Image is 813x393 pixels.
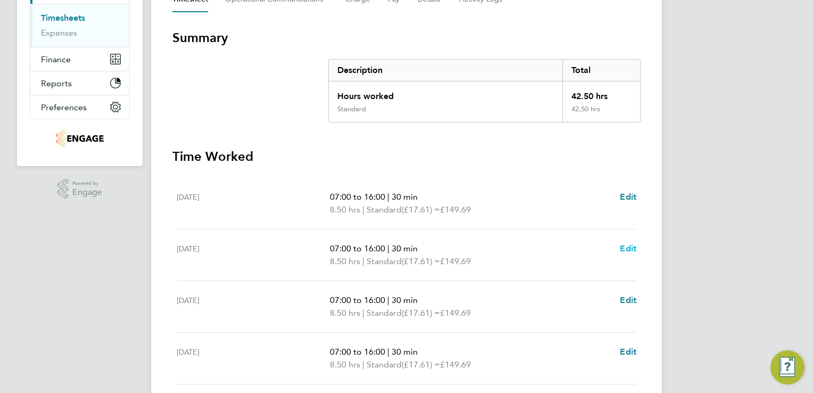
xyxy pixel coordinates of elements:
a: Expenses [41,28,77,38]
span: £149.69 [440,308,471,318]
span: Powered by [72,179,102,188]
span: | [387,295,389,305]
span: (£17.61) = [402,308,440,318]
div: Summary [328,59,641,122]
span: Reports [41,78,72,88]
span: Edit [620,243,636,253]
span: Edit [620,295,636,305]
span: Standard [367,307,402,320]
span: (£17.61) = [402,256,440,266]
a: Timesheets [41,13,85,23]
span: Standard [367,358,402,371]
div: Standard [337,105,366,113]
span: | [362,204,364,215]
span: Finance [41,54,71,64]
span: £149.69 [440,204,471,215]
span: Standard [367,203,402,216]
div: [DATE] [177,346,330,371]
span: 8.50 hrs [330,308,360,318]
span: 8.50 hrs [330,256,360,266]
a: Edit [620,191,636,203]
button: Reports [30,71,129,95]
div: [DATE] [177,242,330,268]
div: [DATE] [177,191,330,216]
span: 30 min [392,347,418,357]
button: Preferences [30,95,129,119]
span: 30 min [392,192,418,202]
span: | [362,359,364,370]
span: Standard [367,255,402,268]
span: Edit [620,347,636,357]
span: £149.69 [440,359,471,370]
span: | [387,243,389,253]
span: Edit [620,192,636,202]
span: 8.50 hrs [330,359,360,370]
span: 30 min [392,243,418,253]
button: Finance [30,47,129,71]
span: Preferences [41,102,87,112]
a: Edit [620,242,636,255]
a: Edit [620,294,636,307]
span: 07:00 to 16:00 [330,347,385,357]
span: | [362,256,364,266]
span: 30 min [392,295,418,305]
div: 42.50 hrs [562,81,640,105]
div: [DATE] [177,294,330,320]
img: fusionstaff-logo-retina.png [56,130,104,147]
a: Powered byEngage [57,179,103,199]
h3: Summary [172,29,641,46]
span: | [362,308,364,318]
span: | [387,347,389,357]
div: 42.50 hrs [562,105,640,122]
span: Engage [72,188,102,197]
div: Hours worked [329,81,562,105]
span: (£17.61) = [402,204,440,215]
div: Description [329,60,562,81]
span: | [387,192,389,202]
div: Total [562,60,640,81]
span: 8.50 hrs [330,204,360,215]
button: Engage Resource Center [770,350,804,384]
span: (£17.61) = [402,359,440,370]
a: Edit [620,346,636,358]
div: Timesheets [30,4,129,47]
h3: Time Worked [172,148,641,165]
span: £149.69 [440,256,471,266]
span: 07:00 to 16:00 [330,192,385,202]
a: Go to home page [30,130,130,147]
span: 07:00 to 16:00 [330,295,385,305]
span: 07:00 to 16:00 [330,243,385,253]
